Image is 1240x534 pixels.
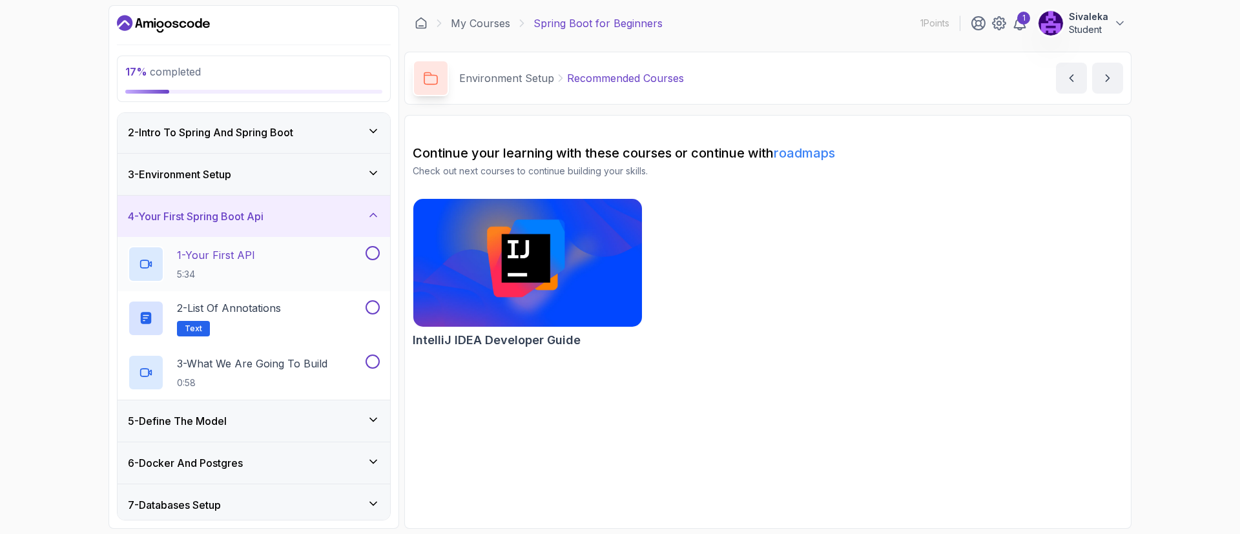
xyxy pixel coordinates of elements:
[125,65,201,78] span: completed
[128,125,293,140] h3: 2 - Intro To Spring And Spring Boot
[920,17,949,30] p: 1 Points
[177,300,281,316] p: 2 - List of Annotations
[118,196,390,237] button: 4-Your First Spring Boot Api
[1092,63,1123,94] button: next content
[118,400,390,442] button: 5-Define The Model
[185,323,202,334] span: Text
[177,268,255,281] p: 5:34
[128,167,231,182] h3: 3 - Environment Setup
[177,247,255,263] p: 1 - Your First API
[533,15,663,31] p: Spring Boot for Beginners
[117,14,210,34] a: Dashboard
[451,15,510,31] a: My Courses
[413,198,643,349] a: IntelliJ IDEA Developer Guide cardIntelliJ IDEA Developer Guide
[128,300,380,336] button: 2-List of AnnotationsText
[128,455,243,471] h3: 6 - Docker And Postgres
[413,144,1123,162] h2: Continue your learning with these courses or continue with
[125,65,147,78] span: 17 %
[774,145,835,161] a: roadmaps
[567,70,684,86] p: Recommended Courses
[128,209,263,224] h3: 4 - Your First Spring Boot Api
[177,356,327,371] p: 3 - What We Are Going To Build
[128,246,380,282] button: 1-Your First API5:34
[1056,63,1087,94] button: previous content
[118,154,390,195] button: 3-Environment Setup
[118,442,390,484] button: 6-Docker And Postgres
[413,199,642,327] img: IntelliJ IDEA Developer Guide card
[459,70,554,86] p: Environment Setup
[413,165,1123,178] p: Check out next courses to continue building your skills.
[1069,23,1108,36] p: Student
[128,413,227,429] h3: 5 - Define The Model
[128,497,221,513] h3: 7 - Databases Setup
[1038,10,1126,36] button: user profile imageSivalekaStudent
[1069,10,1108,23] p: Sivaleka
[1012,15,1028,31] a: 1
[118,484,390,526] button: 7-Databases Setup
[1038,11,1063,36] img: user profile image
[413,331,581,349] h2: IntelliJ IDEA Developer Guide
[415,17,428,30] a: Dashboard
[177,376,327,389] p: 0:58
[1017,12,1030,25] div: 1
[118,112,390,153] button: 2-Intro To Spring And Spring Boot
[128,354,380,391] button: 3-What We Are Going To Build0:58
